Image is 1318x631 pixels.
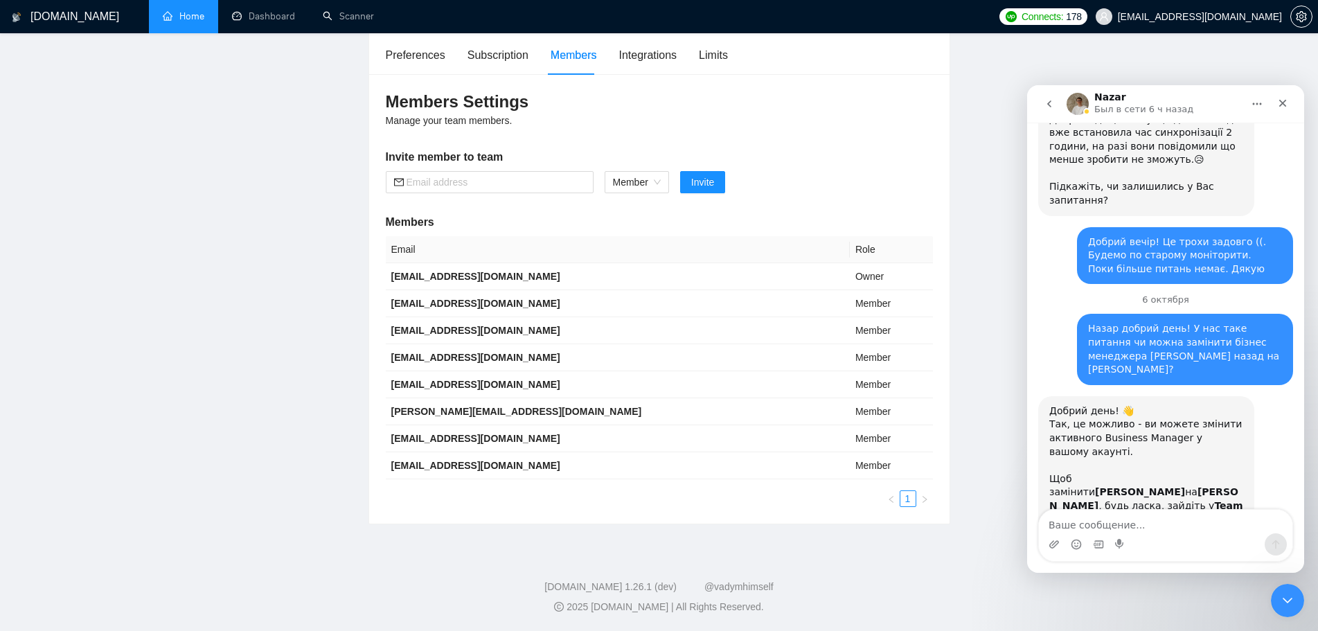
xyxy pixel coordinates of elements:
td: Owner [850,263,933,290]
td: Member [850,371,933,398]
td: Member [850,398,933,425]
button: Invite [680,171,725,193]
b: [EMAIL_ADDRESS][DOMAIN_NAME] [391,298,560,309]
input: Email address [407,175,585,190]
a: dashboardDashboard [232,10,295,22]
button: Средство выбора эмодзи [44,454,55,465]
button: right [916,490,933,507]
li: Next Page [916,490,933,507]
b: [EMAIL_ADDRESS][DOMAIN_NAME] [391,271,560,282]
div: Добрий день! 👋 Так, це можливо - ви можете змінити активного Business Manager у вашому акаунті. Щ... [22,319,216,496]
span: mail [394,177,404,187]
button: Средство выбора GIF-файла [66,454,77,465]
th: Email [386,236,850,263]
img: logo [12,6,21,28]
div: Subscription [467,46,528,64]
img: upwork-logo.png [1006,11,1017,22]
span: left [887,495,896,504]
div: Integrations [619,46,677,64]
a: homeHome [163,10,204,22]
textarea: Ваше сообщение... [12,425,265,448]
span: 178 [1066,9,1081,24]
button: Start recording [88,454,99,465]
td: Member [850,317,933,344]
b: [PERSON_NAME] [22,401,211,426]
b: [EMAIL_ADDRESS][DOMAIN_NAME] [391,379,560,390]
a: searchScanner [323,10,374,22]
b: [EMAIL_ADDRESS][DOMAIN_NAME] [391,433,560,444]
h5: Invite member to team [386,149,933,166]
span: copyright [554,602,564,612]
th: Role [850,236,933,263]
li: 1 [900,490,916,507]
b: [EMAIL_ADDRESS][DOMAIN_NAME] [391,325,560,336]
span: Member [613,172,661,193]
a: @vadymhimself [704,581,774,592]
a: 1 [900,491,916,506]
button: Отправить сообщение… [238,448,260,470]
span: Manage your team members. [386,115,513,126]
a: [DOMAIN_NAME] 1.26.1 (dev) [544,581,677,592]
span: setting [1291,11,1312,22]
td: Member [850,290,933,317]
h5: Members [386,214,933,231]
div: Preferences [386,46,445,64]
div: Members [551,46,597,64]
b: [PERSON_NAME][EMAIL_ADDRESS][DOMAIN_NAME] [391,406,642,417]
b: [PERSON_NAME] [68,401,158,412]
button: Добавить вложение [21,454,33,465]
h3: Members Settings [386,91,933,113]
span: user [1099,12,1109,21]
button: setting [1290,6,1312,28]
li: Previous Page [883,490,900,507]
div: 2025 [DOMAIN_NAME] | All Rights Reserved. [11,600,1307,614]
button: left [883,490,900,507]
iframe: Intercom live chat [1027,85,1304,573]
b: [EMAIL_ADDRESS][DOMAIN_NAME] [391,352,560,363]
iframe: Intercom live chat [1271,584,1304,617]
td: Member [850,425,933,452]
a: setting [1290,11,1312,22]
div: Добрий день! 👋Так, це можливо - ви можете змінити активного Business Manager у вашому акаунті.Щоб... [11,311,227,504]
span: Invite [691,175,714,190]
td: Member [850,344,933,371]
div: Nazar говорит… [11,311,266,535]
span: right [920,495,929,504]
span: Connects: [1022,9,1063,24]
b: [EMAIL_ADDRESS][DOMAIN_NAME] [391,460,560,471]
td: Member [850,452,933,479]
div: Limits [699,46,728,64]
